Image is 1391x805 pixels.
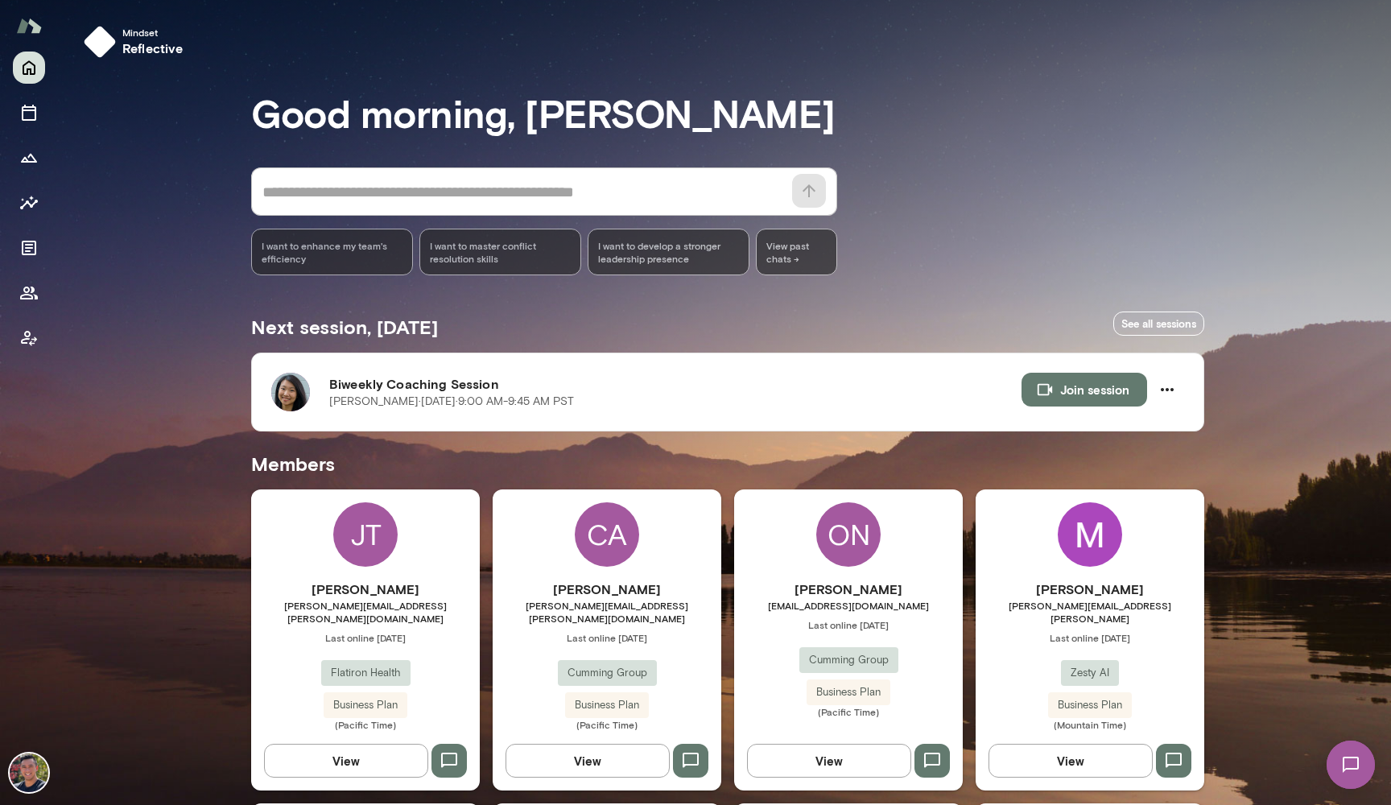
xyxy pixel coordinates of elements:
span: [PERSON_NAME][EMAIL_ADDRESS][PERSON_NAME][DOMAIN_NAME] [493,599,721,625]
button: Growth Plan [13,142,45,174]
h3: Good morning, [PERSON_NAME] [251,90,1204,135]
h6: [PERSON_NAME] [251,580,480,599]
div: I want to master conflict resolution skills [419,229,581,275]
h5: Members [251,451,1204,477]
img: Mark Guzman [10,753,48,792]
button: Members [13,277,45,309]
span: Business Plan [807,684,890,700]
div: JT [333,502,398,567]
span: [EMAIL_ADDRESS][DOMAIN_NAME] [734,599,963,612]
button: Join session [1022,373,1147,407]
span: Business Plan [324,697,407,713]
button: Documents [13,232,45,264]
span: (Pacific Time) [251,718,480,731]
button: View [989,744,1153,778]
span: (Mountain Time) [976,718,1204,731]
span: Business Plan [1048,697,1132,713]
img: Michael Merski [1058,502,1122,567]
button: Home [13,52,45,84]
span: Last online [DATE] [976,631,1204,644]
h6: Biweekly Coaching Session [329,374,1022,394]
a: See all sessions [1113,312,1204,336]
div: I want to enhance my team's efficiency [251,229,413,275]
span: Cumming Group [558,665,657,681]
span: I want to master conflict resolution skills [430,239,571,265]
h6: [PERSON_NAME] [734,580,963,599]
div: CA [575,502,639,567]
span: View past chats -> [756,229,837,275]
h6: reflective [122,39,184,58]
span: Business Plan [565,697,649,713]
span: Flatiron Health [321,665,411,681]
div: ON [816,502,881,567]
span: I want to enhance my team's efficiency [262,239,402,265]
button: View [747,744,911,778]
span: Zesty AI [1061,665,1119,681]
span: Mindset [122,26,184,39]
span: Last online [DATE] [734,618,963,631]
span: (Pacific Time) [493,718,721,731]
span: Last online [DATE] [251,631,480,644]
button: Mindsetreflective [77,19,196,64]
button: View [506,744,670,778]
h6: [PERSON_NAME] [493,580,721,599]
img: mindset [84,26,116,58]
img: Mento [16,10,42,41]
div: I want to develop a stronger leadership presence [588,229,749,275]
span: Last online [DATE] [493,631,721,644]
span: Cumming Group [799,652,898,668]
h6: [PERSON_NAME] [976,580,1204,599]
button: Sessions [13,97,45,129]
span: I want to develop a stronger leadership presence [598,239,739,265]
p: [PERSON_NAME] · [DATE] · 9:00 AM-9:45 AM PST [329,394,574,410]
h5: Next session, [DATE] [251,314,438,340]
span: [PERSON_NAME][EMAIL_ADDRESS][PERSON_NAME][DOMAIN_NAME] [251,599,480,625]
span: (Pacific Time) [734,705,963,718]
button: Client app [13,322,45,354]
span: [PERSON_NAME][EMAIL_ADDRESS][PERSON_NAME] [976,599,1204,625]
button: Insights [13,187,45,219]
button: View [264,744,428,778]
